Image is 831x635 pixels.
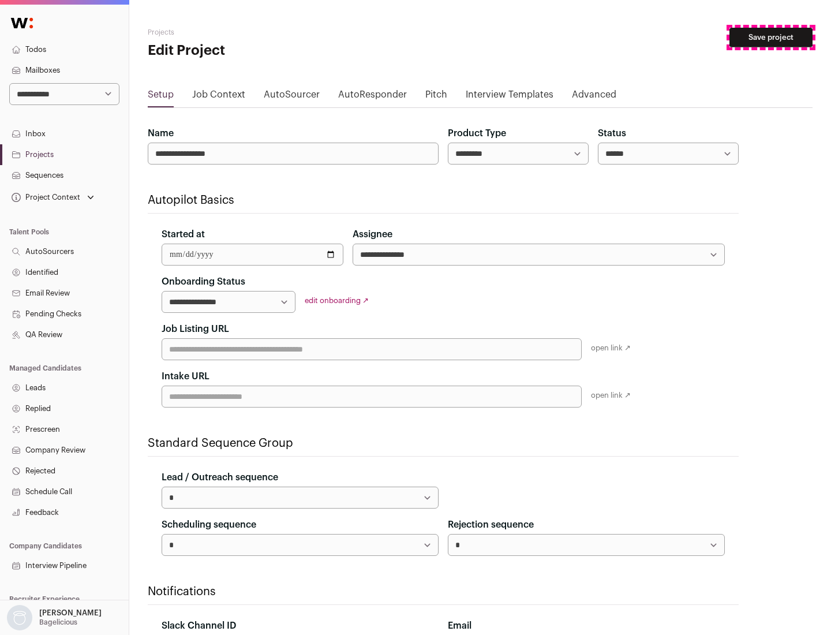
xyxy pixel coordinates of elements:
[162,518,256,532] label: Scheduling sequence
[448,619,725,633] div: Email
[264,88,320,106] a: AutoSourcer
[39,608,102,618] p: [PERSON_NAME]
[5,605,104,630] button: Open dropdown
[425,88,447,106] a: Pitch
[39,618,77,627] p: Bagelicious
[148,192,739,208] h2: Autopilot Basics
[162,470,278,484] label: Lead / Outreach sequence
[162,619,236,633] label: Slack Channel ID
[598,126,626,140] label: Status
[466,88,553,106] a: Interview Templates
[162,322,229,336] label: Job Listing URL
[148,88,174,106] a: Setup
[148,126,174,140] label: Name
[338,88,407,106] a: AutoResponder
[7,605,32,630] img: nopic.png
[729,28,813,47] button: Save project
[148,42,369,60] h1: Edit Project
[148,435,739,451] h2: Standard Sequence Group
[162,275,245,289] label: Onboarding Status
[148,28,369,37] h2: Projects
[5,12,39,35] img: Wellfound
[148,584,739,600] h2: Notifications
[448,126,506,140] label: Product Type
[9,193,80,202] div: Project Context
[448,518,534,532] label: Rejection sequence
[9,189,96,206] button: Open dropdown
[572,88,616,106] a: Advanced
[353,227,392,241] label: Assignee
[305,297,369,304] a: edit onboarding ↗
[162,369,209,383] label: Intake URL
[162,227,205,241] label: Started at
[192,88,245,106] a: Job Context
